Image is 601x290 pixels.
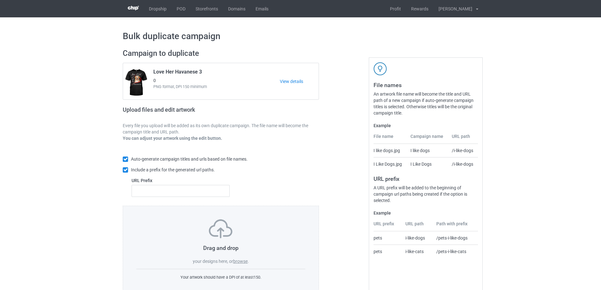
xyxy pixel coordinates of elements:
[407,133,449,144] th: Campaign name
[136,244,305,252] h3: Drag and drop
[374,144,407,157] td: I like dogs.jpg
[374,62,387,75] img: svg+xml;base64,PD94bWwgdmVyc2lvbj0iMS4wIiBlbmNvZGluZz0iVVRGLTgiPz4KPHN2ZyB3aWR0aD0iNDJweCIgaGVpZ2...
[153,84,280,90] span: PNG format, DPI 150 minimum
[123,49,319,58] h2: Campaign to duplicate
[374,245,402,258] td: pets
[128,6,139,10] img: 3d383065fc803cdd16c62507c020ddf8.png
[433,221,478,231] th: Path with prefix
[407,157,449,171] td: I Like Dogs
[248,259,249,264] span: .
[374,231,402,245] td: pets
[374,157,407,171] td: I Like Dogs.jpg
[374,175,478,182] h3: URL prefix
[193,259,233,264] span: your designs here, or
[374,185,478,204] div: A URL prefix will be added to the beginning of campaign url paths being created if the option is ...
[433,231,478,245] td: /pets-i-like-dogs
[374,133,407,144] th: File name
[280,78,319,85] a: View details
[374,91,478,116] div: An artwork file name will become the title and URL path of a new campaign if auto-generate campai...
[374,81,478,89] h3: File names
[123,106,240,118] h2: Upload files and edit artwork
[433,245,478,258] td: /pets-i-like-cats
[131,167,215,172] span: Include a prefix for the generated url paths.
[149,67,280,96] div: 0
[123,136,222,141] b: You can adjust your artwork using the edit button.
[123,122,319,135] p: Every file you upload will be added as its own duplicate campaign. The file name will become the ...
[123,31,478,42] h1: Bulk duplicate campaign
[448,133,478,144] th: URL path
[448,144,478,157] td: /i-like-dogs
[153,69,202,77] span: Love Her Havanese 3
[433,1,472,17] div: [PERSON_NAME]
[402,245,433,258] td: i-like-cats
[374,122,478,129] label: Example
[180,275,261,280] span: Your artwork should have a DPI of at least 150 .
[402,231,433,245] td: i-like-dogs
[374,210,478,216] label: Example
[374,221,402,231] th: URL prefix
[233,259,248,264] label: browse
[132,177,230,184] label: URL Prefix
[131,157,248,162] span: Auto-generate campaign titles and urls based on file names.
[407,144,449,157] td: I like dogs
[402,221,433,231] th: URL path
[209,219,233,238] img: svg+xml;base64,PD94bWwgdmVyc2lvbj0iMS4wIiBlbmNvZGluZz0iVVRGLTgiPz4KPHN2ZyB3aWR0aD0iNzVweCIgaGVpZ2...
[448,157,478,171] td: /i-like-dogs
